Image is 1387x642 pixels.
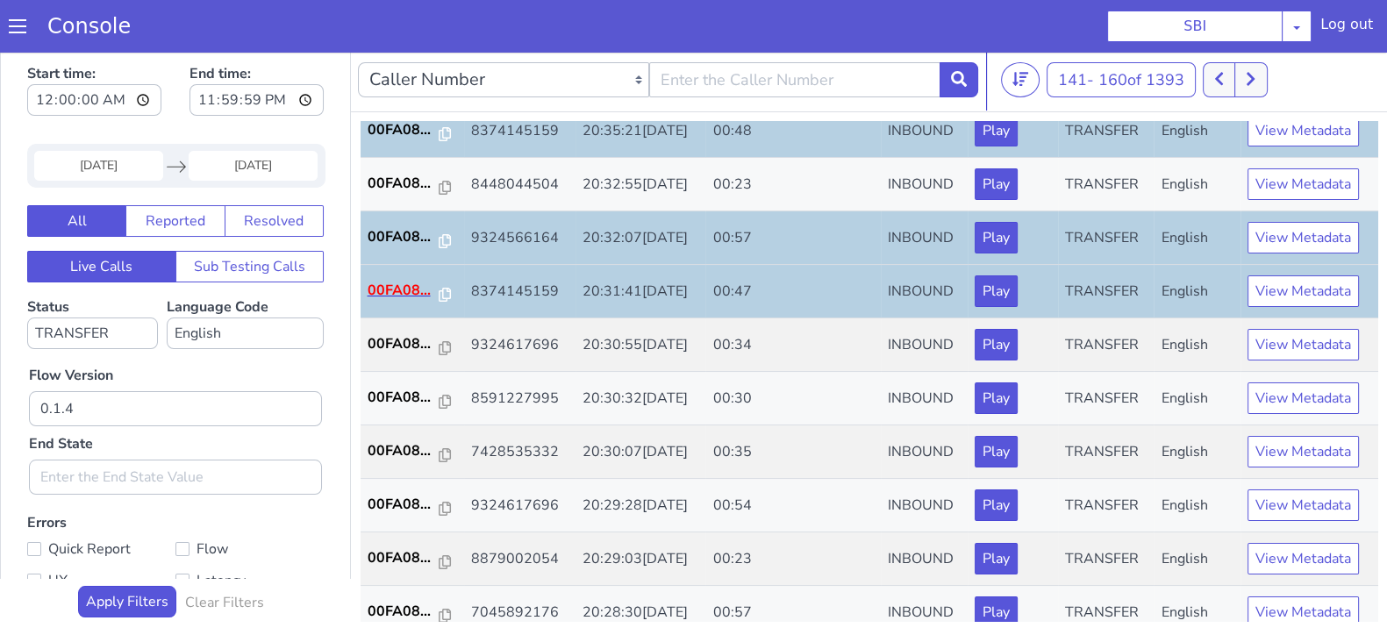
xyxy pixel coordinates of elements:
[368,553,457,574] a: 00FA08...
[189,103,318,132] input: End Date
[1058,163,1154,217] td: TRANSFER
[576,217,706,270] td: 20:31:41[DATE]
[34,103,163,132] input: Start Date
[189,10,324,73] label: End time:
[368,553,440,574] p: 00FA08...
[1248,120,1359,152] button: View Metadata
[705,217,880,270] td: 00:47
[576,377,706,431] td: 20:30:07[DATE]
[649,14,940,49] input: Enter the Caller Number
[175,489,324,513] label: Flow
[464,538,576,591] td: 7045892176
[1248,334,1359,366] button: View Metadata
[1248,174,1359,205] button: View Metadata
[1248,281,1359,312] button: View Metadata
[27,157,126,189] button: All
[368,339,457,360] a: 00FA08...
[881,484,969,538] td: INBOUND
[1107,11,1283,42] button: SBI
[975,227,1018,259] button: Play
[464,110,576,163] td: 8448044504
[705,110,880,163] td: 00:23
[1154,431,1240,484] td: English
[26,14,152,39] a: Console
[1154,324,1240,377] td: English
[1058,484,1154,538] td: TRANSFER
[368,339,440,360] p: 00FA08...
[881,217,969,270] td: INBOUND
[705,538,880,591] td: 00:57
[368,178,457,199] a: 00FA08...
[1154,110,1240,163] td: English
[368,125,457,146] a: 00FA08...
[705,56,880,110] td: 00:48
[167,249,324,301] label: Language Code
[368,285,440,306] p: 00FA08...
[368,499,440,520] p: 00FA08...
[1248,441,1359,473] button: View Metadata
[189,36,324,68] input: End time:
[975,174,1018,205] button: Play
[975,281,1018,312] button: Play
[705,484,880,538] td: 00:23
[27,249,158,301] label: Status
[881,56,969,110] td: INBOUND
[975,441,1018,473] button: Play
[881,110,969,163] td: INBOUND
[464,163,576,217] td: 9324566164
[881,324,969,377] td: INBOUND
[1154,538,1240,591] td: English
[975,334,1018,366] button: Play
[464,431,576,484] td: 9324617696
[1058,431,1154,484] td: TRANSFER
[1058,110,1154,163] td: TRANSFER
[27,520,175,545] label: UX
[464,377,576,431] td: 7428535332
[1154,56,1240,110] td: English
[975,120,1018,152] button: Play
[705,163,880,217] td: 00:57
[1248,495,1359,526] button: View Metadata
[975,388,1018,419] button: Play
[1058,217,1154,270] td: TRANSFER
[175,203,325,234] button: Sub Testing Calls
[881,270,969,324] td: INBOUND
[576,56,706,110] td: 20:35:21[DATE]
[29,411,322,446] input: Enter the End State Value
[705,431,880,484] td: 00:54
[1098,21,1184,42] span: 160 of 1393
[368,71,440,92] p: 00FA08...
[576,270,706,324] td: 20:30:55[DATE]
[1248,227,1359,259] button: View Metadata
[1248,67,1359,98] button: View Metadata
[185,546,264,563] h6: Clear Filters
[705,270,880,324] td: 00:34
[29,317,113,338] label: Flow Version
[1058,377,1154,431] td: TRANSFER
[1154,270,1240,324] td: English
[29,343,322,378] input: Enter the Flow Version ID
[705,377,880,431] td: 00:35
[975,548,1018,580] button: Play
[368,71,457,92] a: 00FA08...
[576,538,706,591] td: 20:28:30[DATE]
[1248,388,1359,419] button: View Metadata
[576,110,706,163] td: 20:32:55[DATE]
[881,431,969,484] td: INBOUND
[464,217,576,270] td: 8374145159
[464,270,576,324] td: 9324617696
[705,324,880,377] td: 00:30
[225,157,324,189] button: Resolved
[27,203,176,234] button: Live Calls
[975,495,1018,526] button: Play
[1154,484,1240,538] td: English
[29,385,93,406] label: End State
[27,489,175,513] label: Quick Report
[167,269,324,301] select: Language Code
[576,324,706,377] td: 20:30:32[DATE]
[368,392,440,413] p: 00FA08...
[368,446,457,467] a: 00FA08...
[368,392,457,413] a: 00FA08...
[576,163,706,217] td: 20:32:07[DATE]
[368,178,440,199] p: 00FA08...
